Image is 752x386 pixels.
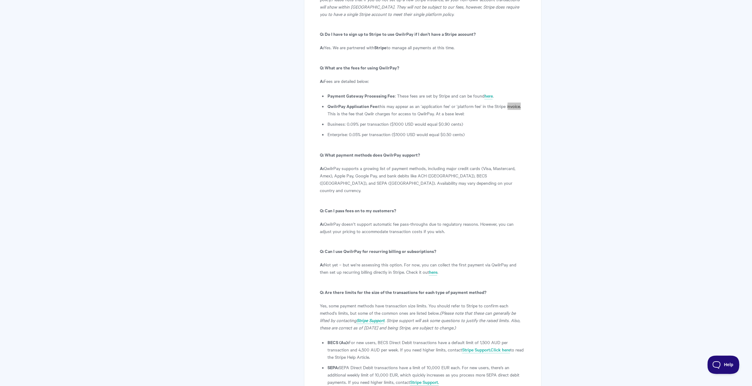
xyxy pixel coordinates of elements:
p: QwilrPay supports a growing list of payment methods, including major credit cards (Visa, Masterca... [320,165,526,194]
li: SEPA Direct Debit transactions have a limit of 10,000 EUR each. For new users, there’s an additio... [327,364,526,386]
iframe: Toggle Customer Support [707,355,740,374]
b: Stripe [374,44,386,50]
p: Yes. We are partnered with to manage all payments at this time. [320,44,526,51]
p: Fees are detailed below: [320,77,526,85]
a: Stripe Support. [462,347,490,353]
li: Enterprise: 0.05% per transaction ($1000 USD would equal $0.50 cents) [327,131,526,138]
p: QwilrPay doesn’t support automatic fee pass-throughs due to regulatory reasons. However, you can ... [320,220,526,235]
b: A: [320,44,324,50]
a: Click here [490,347,510,353]
b: A: [320,78,324,84]
p: Not yet – but we’re assessing this option. For now, you can collect the first payment via QwilrPa... [320,261,526,276]
b: Q: What payment methods does QwilrPay support? [320,151,420,158]
strong: SEPA: [327,364,339,370]
li: For new users, BECS Direct Debit transactions have a default limit of 1,500 AUD per transaction a... [327,339,526,361]
p: Yes, some payment methods have transaction size limits. You should refer to Stripe to confirm eac... [320,302,526,331]
i: . Stripe support will ask some questions to justify the raised limits. Also, these are correct as... [320,317,520,331]
b: Q: Can I pass fees on to my customers? [320,207,396,213]
a: Stripe Support. [410,379,439,386]
b: A: [320,261,324,268]
b: Q: Do I have to sign up to Stripe to use QwilrPay if I don’t have a Stripe account? [320,31,475,37]
b: Q: Can I use QwilrPay for recurring billing or subscriptions? [320,248,436,254]
strong: BECS (Au): [327,339,348,345]
b: A: [320,165,324,171]
b: Q: What are the fees for using QwilrPay? [320,64,399,71]
a: here [429,269,437,276]
li: Business: 0.09% per transaction ($1000 USD would equal $0.90 cents) [327,120,526,128]
li: this may appear as an ‘application fee’ or ‘platform fee’ in the Stripe invoice. This is the fee ... [327,102,526,117]
strong: QwilrPay Application Fee: [327,103,378,109]
i: (Please note that these can generally be lifted by contacting [320,310,515,323]
li: : These fees are set by Stripe and can be found . [327,92,526,99]
b: A: [320,221,324,227]
a: here [484,93,492,99]
b: Payment Gateway Processing Fee [327,92,395,99]
a: Stripe Support [356,317,384,324]
strong: Q: Are there limits for the size of the transactions for each type of payment method? [320,289,486,295]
